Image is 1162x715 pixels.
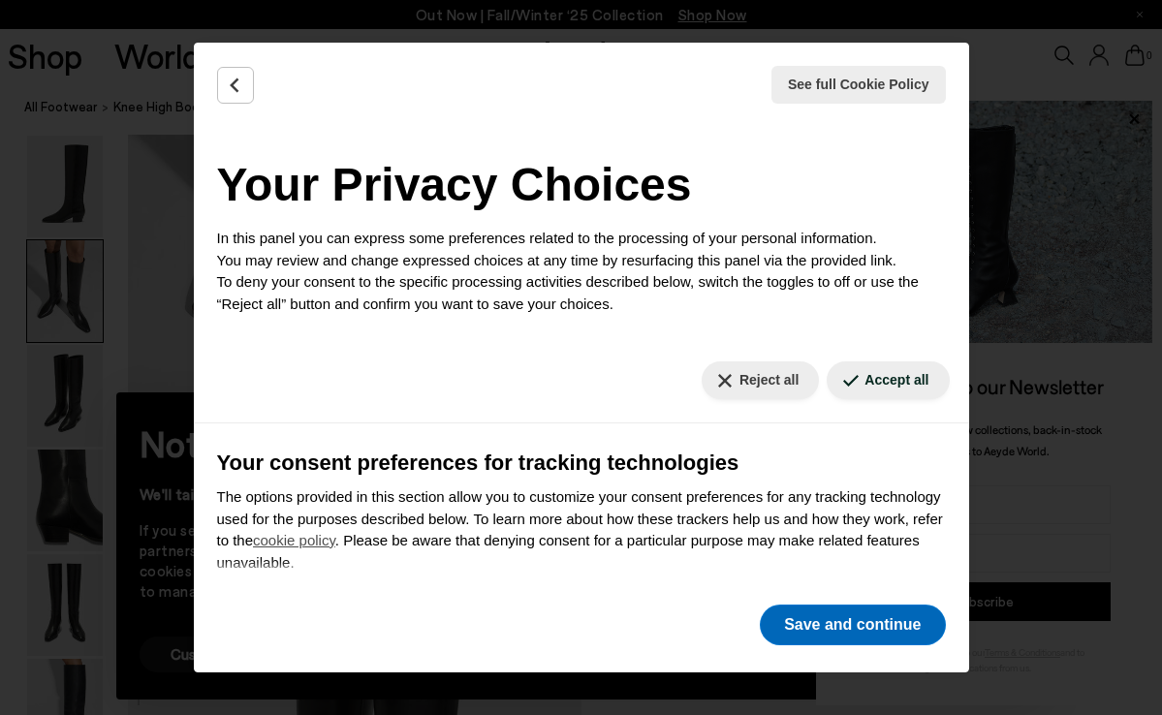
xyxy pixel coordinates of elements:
button: See full Cookie Policy [771,66,946,104]
button: Accept all [827,361,949,399]
a: cookie policy - link opens in a new tab [253,532,335,548]
h3: Your consent preferences for tracking technologies [217,447,946,479]
button: Reject all [702,361,819,399]
p: In this panel you can express some preferences related to the processing of your personal informa... [217,228,946,315]
button: Back [217,67,254,104]
p: The options provided in this section allow you to customize your consent preferences for any trac... [217,486,946,574]
span: See full Cookie Policy [788,75,929,95]
button: Save and continue [760,605,945,645]
h2: Your Privacy Choices [217,150,946,220]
